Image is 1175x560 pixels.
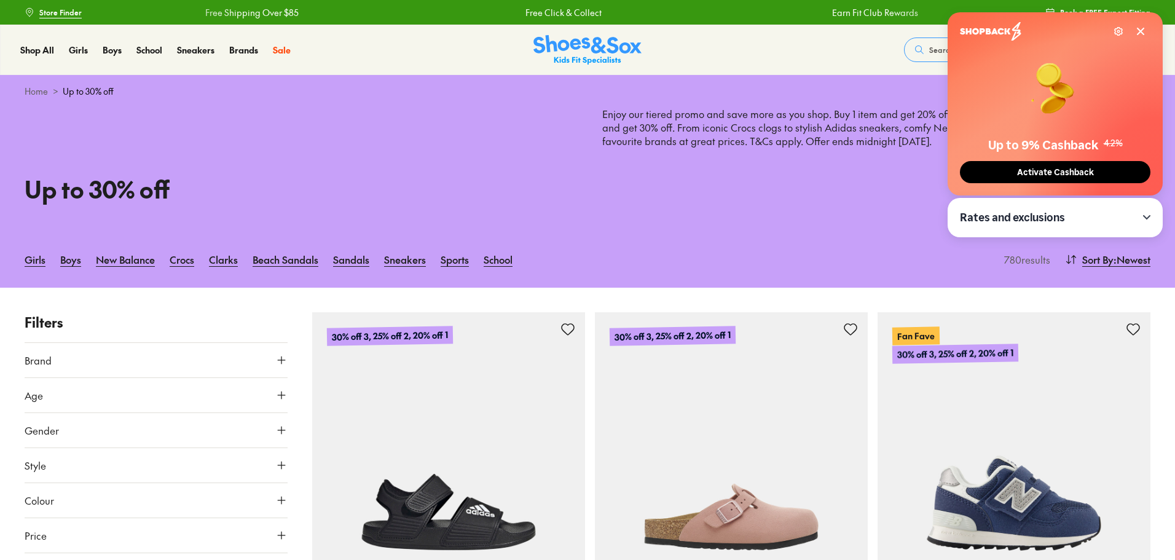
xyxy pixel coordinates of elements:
p: Enjoy our tiered promo and save more as you shop. Buy 1 item and get 20% off, buy 2 items and get... [602,108,1150,202]
span: Brand [25,353,52,368]
a: Brands [229,44,258,57]
p: 30% off 3, 25% off 2, 20% off 1 [892,344,1018,365]
p: 780 results [999,252,1050,267]
span: Sale [273,44,291,56]
button: Colour [25,483,288,518]
span: Up to 30% off [63,85,114,98]
span: Girls [69,44,88,56]
a: School [484,246,513,273]
a: Girls [69,44,88,57]
a: Sale [273,44,291,57]
span: Boys [103,44,122,56]
a: Sneakers [177,44,214,57]
span: Sort By [1082,252,1114,267]
button: Price [25,518,288,553]
span: Shop All [20,44,54,56]
a: School [136,44,162,57]
span: : Newest [1114,252,1150,267]
img: SNS_Logo_Responsive.svg [533,35,642,65]
a: Shoes & Sox [533,35,642,65]
h1: Up to 30% off [25,172,573,207]
a: Free Click & Collect [525,6,602,19]
span: Store Finder [39,7,82,18]
button: Gender [25,413,288,448]
a: Boys [103,44,122,57]
a: Clarks [209,246,238,273]
a: Sports [441,246,469,273]
a: Sandals [333,246,369,273]
button: Sort By:Newest [1065,246,1150,273]
span: Sneakers [177,44,214,56]
p: 30% off 3, 25% off 2, 20% off 1 [327,326,453,347]
a: Home [25,85,48,98]
span: Age [25,388,43,403]
button: Style [25,448,288,483]
span: Colour [25,493,54,508]
span: School [136,44,162,56]
button: Age [25,378,288,412]
a: Shop All [20,44,54,57]
p: Filters [25,312,288,333]
a: Sneakers [384,246,426,273]
span: Gender [25,423,59,438]
a: Boys [60,246,81,273]
p: Fan Fave [892,327,940,345]
span: Style [25,458,46,473]
a: Girls [25,246,45,273]
a: Earn Fit Club Rewards [832,6,918,19]
span: Price [25,528,47,543]
span: Search our range of products [929,44,1031,55]
span: Book a FREE Expert Fitting [1060,7,1150,18]
p: 30% off 3, 25% off 2, 20% off 1 [610,326,736,347]
a: Book a FREE Expert Fitting [1045,1,1150,23]
div: > [25,85,1150,98]
a: Free Shipping Over $85 [205,6,299,19]
a: Crocs [170,246,194,273]
a: Store Finder [25,1,82,23]
span: Brands [229,44,258,56]
a: New Balance [96,246,155,273]
a: Beach Sandals [253,246,318,273]
button: Brand [25,343,288,377]
button: Search our range of products [904,37,1081,62]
